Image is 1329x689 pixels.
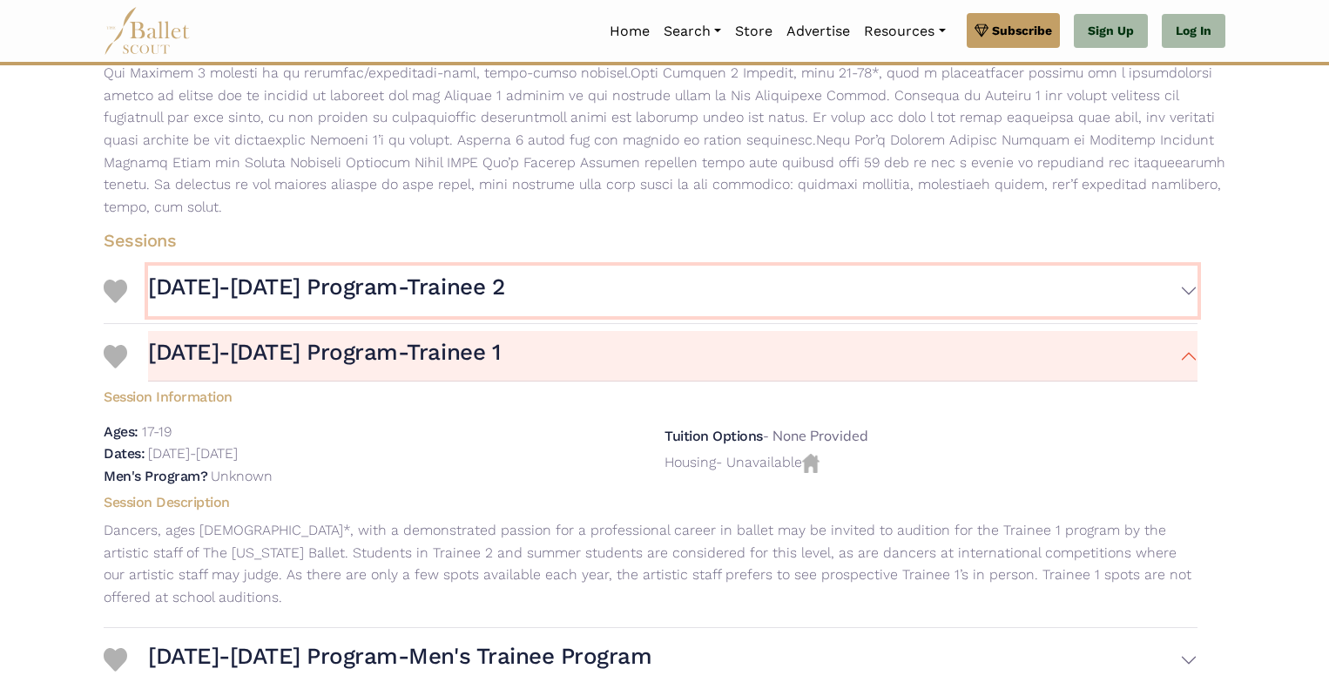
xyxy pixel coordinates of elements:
[728,13,779,50] a: Store
[779,13,857,50] a: Advertise
[90,519,1211,608] p: Dancers, ages [DEMOGRAPHIC_DATA]*, with a demonstrated passion for a professional career in balle...
[148,331,1197,382] button: [DATE]-[DATE] Program-Trainee 1
[148,635,1197,686] button: [DATE]-[DATE] Program-Men's Trainee Program
[90,382,1211,407] h5: Session Information
[148,642,651,672] h3: [DATE]-[DATE] Program-Men's Trainee Program
[148,338,500,368] h3: [DATE]-[DATE] Program-Trainee 1
[1162,14,1225,49] a: Log In
[657,13,728,50] a: Search
[664,454,716,470] span: Housing
[664,451,1197,474] p: - Unavailable
[142,423,172,440] p: 17-19
[664,425,1197,448] div: - None Provided
[148,445,238,462] p: [DATE]-[DATE]
[603,13,657,50] a: Home
[104,345,127,368] img: Heart
[148,266,1197,316] button: [DATE]-[DATE] Program-Trainee 2
[104,468,207,484] h5: Men's Program?
[967,13,1060,48] a: Subscribe
[104,648,127,672] img: Heart
[211,468,273,484] p: Unknown
[857,13,952,50] a: Resources
[148,273,504,302] h3: [DATE]-[DATE] Program-Trainee 2
[90,494,1211,512] h5: Session Description
[975,21,988,40] img: gem.svg
[90,229,1211,252] h4: Sessions
[802,454,820,473] img: Housing Unvailable
[992,21,1052,40] span: Subscribe
[1074,14,1148,49] a: Sign Up
[104,280,127,303] img: Heart
[104,445,145,462] h5: Dates:
[104,423,138,440] h5: Ages:
[664,428,763,444] h5: Tuition Options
